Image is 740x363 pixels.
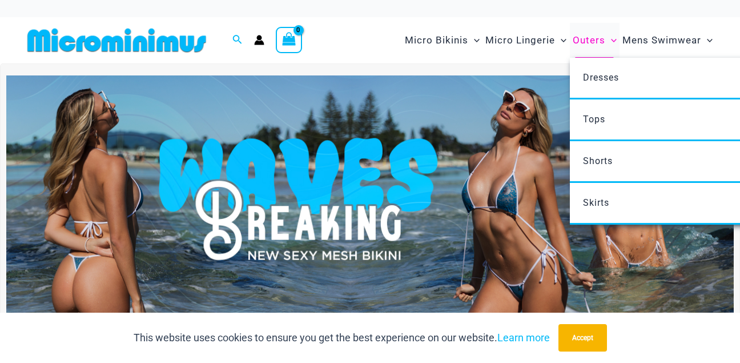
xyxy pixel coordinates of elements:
[583,197,609,208] span: Skirts
[583,72,619,83] span: Dresses
[570,23,620,58] a: OutersMenu ToggleMenu Toggle
[232,33,243,47] a: Search icon link
[622,26,701,55] span: Mens Swimwear
[605,26,617,55] span: Menu Toggle
[405,26,468,55] span: Micro Bikinis
[468,26,480,55] span: Menu Toggle
[555,26,566,55] span: Menu Toggle
[254,35,264,45] a: Account icon link
[276,27,302,53] a: View Shopping Cart, empty
[497,332,550,344] a: Learn more
[400,21,717,59] nav: Site Navigation
[134,329,550,346] p: This website uses cookies to ensure you get the best experience on our website.
[701,26,713,55] span: Menu Toggle
[485,26,555,55] span: Micro Lingerie
[583,114,605,125] span: Tops
[482,23,569,58] a: Micro LingerieMenu ToggleMenu Toggle
[558,324,607,352] button: Accept
[620,23,715,58] a: Mens SwimwearMenu ToggleMenu Toggle
[6,75,734,323] img: Waves Breaking Ocean Bikini Pack
[402,23,482,58] a: Micro BikinisMenu ToggleMenu Toggle
[573,26,605,55] span: Outers
[23,27,211,53] img: MM SHOP LOGO FLAT
[583,155,613,166] span: Shorts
